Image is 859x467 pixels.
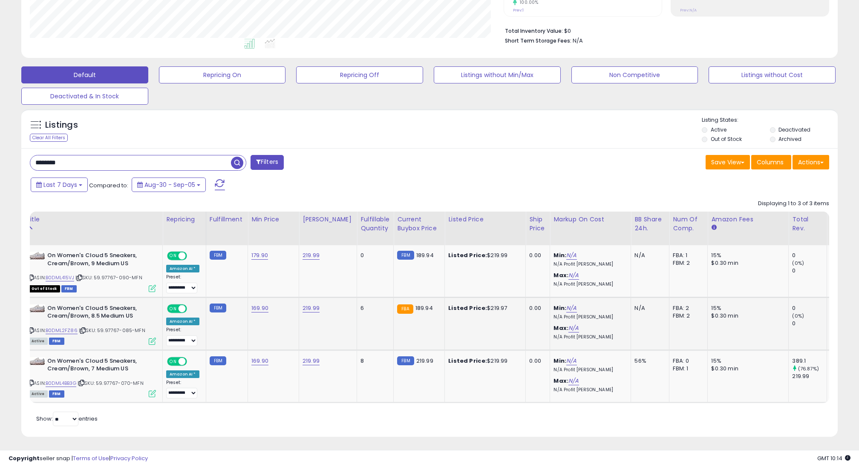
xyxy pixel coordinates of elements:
[159,66,286,83] button: Repricing On
[573,37,583,45] span: N/A
[21,88,148,105] button: Deactivated & In Stock
[28,252,45,260] img: 41qwahOZhaL._SL40_.jpg
[49,338,64,345] span: FBM
[397,215,441,233] div: Current Buybox Price
[210,215,244,224] div: Fulfillment
[448,357,487,365] b: Listed Price:
[529,357,543,365] div: 0.00
[46,380,76,387] a: B0DML4BB3G
[817,454,850,462] span: 2025-09-14 10:14 GMT
[45,119,78,131] h5: Listings
[416,251,434,259] span: 189.94
[168,252,179,260] span: ON
[415,304,433,312] span: 189.94
[568,377,579,385] a: N/A
[566,357,577,365] a: N/A
[673,215,704,233] div: Num of Comp.
[434,66,561,83] button: Listings without Min/Max
[529,252,543,259] div: 0.00
[711,259,782,267] div: $0.30 min
[553,271,568,279] b: Max:
[711,215,785,224] div: Amazon Fees
[166,265,199,272] div: Amazon AI *
[792,312,804,319] small: (0%)
[186,252,199,260] span: OFF
[634,252,663,259] div: N/A
[711,224,716,232] small: Amazon Fees.
[792,320,827,327] div: 0
[296,66,423,83] button: Repricing Off
[360,252,387,259] div: 0
[529,215,546,233] div: Ship Price
[553,251,566,259] b: Min:
[568,271,579,280] a: N/A
[75,274,142,281] span: | SKU: 59.97767-090-MFN
[778,135,801,143] label: Archived
[634,357,663,365] div: 56%
[706,155,750,169] button: Save View
[711,357,782,365] div: 15%
[303,215,353,224] div: [PERSON_NAME]
[210,304,226,312] small: FBM
[673,304,701,312] div: FBA: 2
[505,25,823,35] li: $0
[144,180,195,189] span: Aug-30 - Sep-05
[553,357,566,365] b: Min:
[505,37,571,44] b: Short Term Storage Fees:
[634,304,663,312] div: N/A
[251,357,268,365] a: 169.90
[251,304,268,312] a: 169.90
[31,178,88,192] button: Last 7 Days
[30,134,68,142] div: Clear All Filters
[757,158,784,166] span: Columns
[28,252,156,291] div: ASIN:
[186,358,199,365] span: OFF
[28,357,45,365] img: 41qwahOZhaL._SL40_.jpg
[251,155,284,170] button: Filters
[792,357,827,365] div: 389.1
[792,260,804,266] small: (0%)
[251,251,268,260] a: 179.90
[505,27,563,34] b: Total Inventory Value:
[46,327,78,334] a: B0DML2FZ86
[553,314,624,320] p: N/A Profit [PERSON_NAME]
[166,274,199,293] div: Preset:
[568,324,579,332] a: N/A
[28,357,156,397] div: ASIN:
[673,252,701,259] div: FBA: 1
[28,390,48,398] span: All listings currently available for purchase on Amazon
[702,116,837,124] p: Listing States:
[73,454,109,462] a: Terms of Use
[778,126,810,133] label: Deactivated
[673,357,701,365] div: FBA: 0
[680,8,697,13] small: Prev: N/A
[9,455,148,463] div: seller snap | |
[28,304,45,312] img: 41qwahOZhaL._SL40_.jpg
[47,252,151,269] b: On Women's Cloud 5 Sneakers, Cream/Brown, 9 Medium US
[711,252,782,259] div: 15%
[28,285,60,292] span: All listings that are currently out of stock and unavailable for purchase on Amazon
[553,377,568,385] b: Max:
[673,312,701,320] div: FBM: 2
[448,304,487,312] b: Listed Price:
[210,356,226,365] small: FBM
[28,338,48,345] span: All listings currently available for purchase on Amazon
[303,251,320,260] a: 219.99
[553,334,624,340] p: N/A Profit [PERSON_NAME]
[792,267,827,275] div: 0
[792,252,827,259] div: 0
[397,304,413,314] small: FBA
[553,261,624,267] p: N/A Profit [PERSON_NAME]
[360,215,390,233] div: Fulfillable Quantity
[448,251,487,259] b: Listed Price:
[168,305,179,312] span: ON
[61,285,77,292] span: FBM
[673,365,701,372] div: FBM: 1
[43,180,77,189] span: Last 7 Days
[711,312,782,320] div: $0.30 min
[21,66,148,83] button: Default
[9,454,40,462] strong: Copyright
[166,318,199,325] div: Amazon AI *
[798,365,819,372] small: (76.87%)
[166,215,202,224] div: Repricing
